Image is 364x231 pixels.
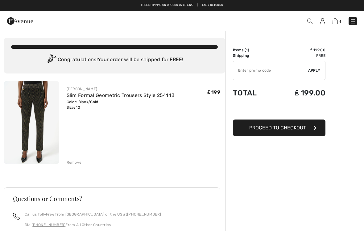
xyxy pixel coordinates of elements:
td: Items ( ) [233,47,273,53]
td: ₤ 199.00 [273,47,325,53]
a: 1ère Avenue [7,18,33,23]
span: Apply [308,68,321,73]
button: Proceed to Checkout [233,120,325,136]
td: ₤ 199.00 [273,82,325,103]
td: Total [233,82,273,103]
input: Promo code [233,61,308,80]
span: Proceed to Checkout [249,125,306,131]
a: 1 [333,17,341,25]
p: Dial From All Other Countries [25,222,161,228]
a: Slim Formal Geometric Trousers Style 254143 [67,92,175,98]
img: Shopping Bag [333,18,338,24]
a: [PHONE_NUMBER] [127,212,161,216]
div: Color: Black/Gold Size: 10 [67,99,175,110]
a: [PHONE_NUMBER] [31,223,65,227]
p: Call us Toll-Free from [GEOGRAPHIC_DATA] or the US at [25,212,161,217]
div: Remove [67,160,82,165]
img: My Info [320,18,325,24]
img: Search [307,19,312,24]
span: 1 [339,19,341,24]
img: Slim Formal Geometric Trousers Style 254143 [4,81,59,164]
img: call [13,213,20,220]
span: ₤ 199 [208,89,220,95]
span: 1 [246,48,248,52]
img: Congratulation2.svg [45,54,58,66]
td: Free [273,53,325,58]
h3: Questions or Comments? [13,195,211,202]
iframe: PayPal [233,103,325,117]
img: Menu [350,18,356,24]
img: 1ère Avenue [7,15,33,27]
span: | [197,3,198,7]
a: Free shipping on orders over ₤120 [141,3,194,7]
div: Congratulations! Your order will be shipped for FREE! [11,54,218,66]
div: [PERSON_NAME] [67,86,175,92]
td: Shipping [233,53,273,58]
a: Easy Returns [202,3,223,7]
